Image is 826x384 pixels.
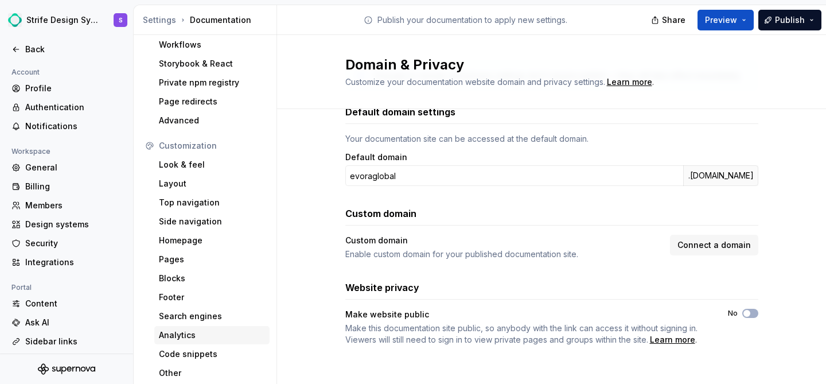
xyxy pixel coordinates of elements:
[645,10,693,30] button: Share
[159,311,265,322] div: Search engines
[7,158,126,177] a: General
[159,367,265,379] div: Other
[154,193,270,212] a: Top navigation
[154,307,270,325] a: Search engines
[605,78,654,87] span: .
[159,77,265,88] div: Private npm registry
[345,323,707,346] span: .
[25,298,122,309] div: Content
[159,329,265,341] div: Analytics
[670,235,758,255] button: Connect a domain
[7,196,126,215] a: Members
[7,79,126,98] a: Profile
[25,44,122,55] div: Back
[159,178,265,189] div: Layout
[119,15,123,25] div: S
[683,165,758,186] div: .[DOMAIN_NAME]
[345,249,663,260] div: Enable custom domain for your published documentation site.
[345,207,416,220] h3: Custom domain
[154,231,270,250] a: Homepage
[377,14,567,26] p: Publish your documentation to apply new settings.
[25,238,122,249] div: Security
[728,309,738,318] label: No
[7,234,126,253] a: Security
[159,273,265,284] div: Blocks
[159,348,265,360] div: Code snippets
[677,239,751,251] span: Connect a domain
[159,254,265,265] div: Pages
[7,40,126,59] a: Back
[25,317,122,328] div: Ask AI
[758,10,821,30] button: Publish
[154,250,270,269] a: Pages
[159,197,265,208] div: Top navigation
[7,281,36,294] div: Portal
[25,102,122,113] div: Authentication
[25,162,122,173] div: General
[25,257,122,268] div: Integrations
[650,334,695,346] a: Learn more
[159,96,265,107] div: Page redirects
[154,174,270,193] a: Layout
[7,65,44,79] div: Account
[345,56,745,74] h2: Domain & Privacy
[154,73,270,92] a: Private npm registry
[159,159,265,170] div: Look & feel
[25,83,122,94] div: Profile
[25,121,122,132] div: Notifications
[345,235,408,246] div: Custom domain
[154,364,270,382] a: Other
[698,10,754,30] button: Preview
[7,253,126,271] a: Integrations
[607,76,652,88] a: Learn more
[159,235,265,246] div: Homepage
[345,152,407,163] label: Default domain
[159,216,265,227] div: Side navigation
[154,288,270,307] a: Footer
[25,181,122,192] div: Billing
[154,345,270,363] a: Code snippets
[154,326,270,344] a: Analytics
[345,281,419,294] h3: Website privacy
[775,14,805,26] span: Publish
[143,14,176,26] button: Settings
[25,200,122,211] div: Members
[662,14,685,26] span: Share
[25,336,122,347] div: Sidebar links
[154,55,270,73] a: Storybook & React
[705,14,737,26] span: Preview
[7,98,126,117] a: Authentication
[345,77,605,87] span: Customize your documentation website domain and privacy settings.
[26,14,100,26] div: Strife Design System
[7,313,126,332] a: Ask AI
[25,219,122,230] div: Design systems
[345,309,429,320] div: Make website public
[154,92,270,111] a: Page redirects
[345,105,455,119] h3: Default domain settings
[38,363,95,375] svg: Supernova Logo
[7,117,126,135] a: Notifications
[143,14,272,26] div: Documentation
[7,177,126,196] a: Billing
[154,111,270,130] a: Advanced
[154,212,270,231] a: Side navigation
[7,215,126,234] a: Design systems
[345,323,698,344] span: Make this documentation site public, so anybody with the link can access it without signing in. V...
[159,292,265,303] div: Footer
[7,145,55,158] div: Workspace
[7,294,126,313] a: Content
[159,39,265,51] div: Workflows
[159,115,265,126] div: Advanced
[154,36,270,54] a: Workflows
[154,156,270,174] a: Look & feel
[159,58,265,69] div: Storybook & React
[7,332,126,351] a: Sidebar links
[345,133,758,145] div: Your documentation site can be accessed at the default domain.
[2,7,131,33] button: Strife Design SystemS
[154,269,270,288] a: Blocks
[8,13,22,27] img: 21b91b01-957f-4e61-960f-db90ae25bf09.png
